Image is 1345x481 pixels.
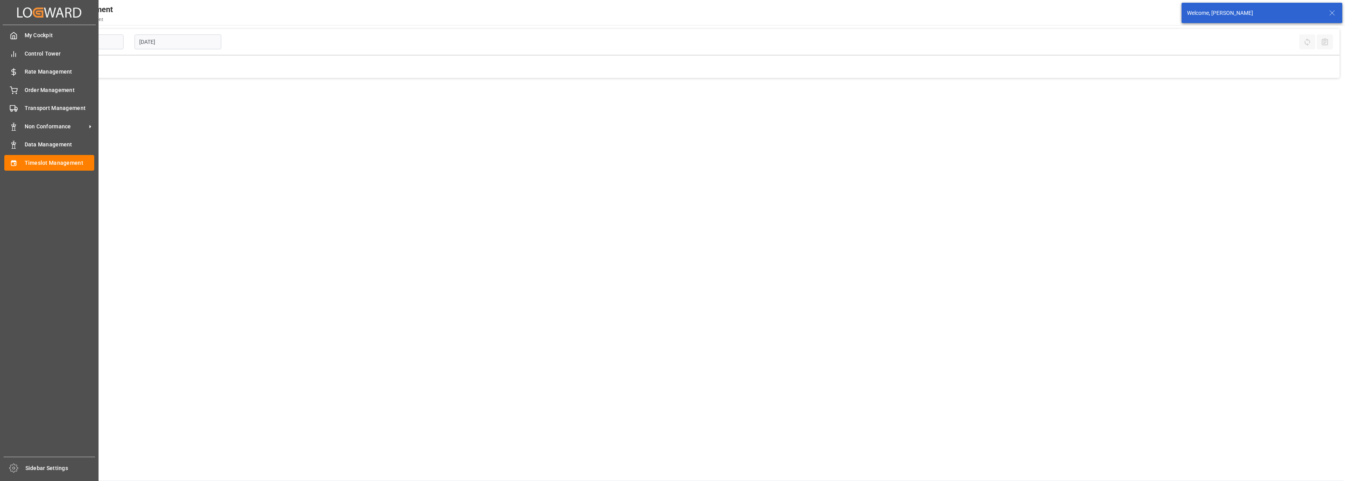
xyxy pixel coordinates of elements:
span: Data Management [25,141,95,149]
a: Transport Management [4,101,94,116]
span: Timeslot Management [25,159,95,167]
span: Sidebar Settings [25,464,95,472]
span: My Cockpit [25,31,95,40]
a: Rate Management [4,64,94,79]
div: Welcome, [PERSON_NAME] [1187,9,1322,17]
span: Order Management [25,86,95,94]
a: Order Management [4,82,94,97]
a: Timeslot Management [4,155,94,170]
a: Control Tower [4,46,94,61]
span: Non Conformance [25,123,86,131]
a: My Cockpit [4,28,94,43]
input: DD-MM-YYYY [134,34,221,49]
a: Data Management [4,137,94,152]
span: Control Tower [25,50,95,58]
span: Rate Management [25,68,95,76]
span: Transport Management [25,104,95,112]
